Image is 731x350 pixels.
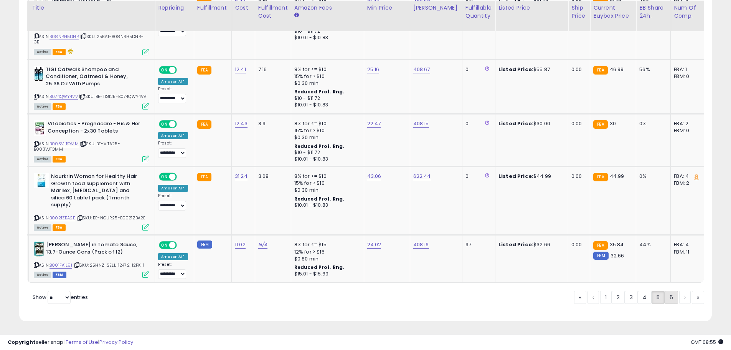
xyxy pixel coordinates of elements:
a: 3 [625,291,638,304]
a: 5 [652,291,665,304]
b: Nourkrin Woman for Healthy Hair Growth food supplement with Marilex, [MEDICAL_DATA] and silica 60... [51,173,144,211]
span: | SKU: BE-TIGI25-B074QWY4VV [79,93,147,100]
a: 408.67 [413,66,430,73]
span: 44.99 [610,173,624,180]
a: 43.06 [367,173,381,180]
div: $15.01 - $15.69 [294,271,358,277]
span: All listings currently available for purchase on Amazon [34,103,51,110]
div: $10.01 - $10.83 [294,156,358,163]
a: 12.43 [235,120,248,128]
div: Repricing [158,4,191,12]
div: Fulfillable Quantity [465,4,492,20]
div: $44.99 [498,173,562,180]
a: 622.44 [413,173,431,180]
div: Preset: [158,193,188,211]
a: 12.41 [235,66,246,73]
div: $10 - $11.72 [294,95,358,102]
div: Amazon Fees [294,4,361,12]
span: All listings currently available for purchase on Amazon [34,49,51,55]
div: FBA: 4 [674,173,699,180]
div: $55.87 [498,66,562,73]
b: TIGI Catwalk Shampoo and Conditioner, Oatmeal & Honey, 25.36 Oz With Pumps [46,66,139,90]
small: FBA [593,241,607,250]
span: OFF [176,174,188,180]
span: ON [160,121,169,128]
div: [PERSON_NAME] [413,4,459,12]
div: $0.30 min [294,187,358,194]
span: » [697,294,699,301]
div: 0.00 [571,241,584,248]
div: Preset: [158,86,188,104]
span: 32.66 [611,252,624,259]
div: $0.80 min [294,255,358,262]
span: FBA [53,156,66,163]
div: $10.01 - $10.83 [294,35,358,41]
div: 0 [465,173,489,180]
div: $0.30 min [294,134,358,141]
div: 44% [639,241,665,248]
img: 41fJy5KjZEL._SL40_.jpg [34,66,44,81]
div: Title [32,4,152,12]
b: Reduced Prof. Rng. [294,196,345,202]
div: Amazon AI * [158,253,188,260]
div: Amazon AI * [158,185,188,192]
div: Amazon AI * [158,78,188,85]
div: FBM: 11 [674,249,699,255]
a: 31.24 [235,173,248,180]
b: Listed Price: [498,120,533,127]
div: $10 - $11.72 [294,149,358,156]
a: 2 [612,291,625,304]
div: 97 [465,241,489,248]
span: OFF [176,242,188,249]
div: 56% [639,66,665,73]
div: 8% for <= $10 [294,66,358,73]
span: All listings currently available for purchase on Amazon [34,224,51,231]
span: OFF [176,66,188,73]
b: Listed Price: [498,173,533,180]
strong: Copyright [8,338,36,346]
a: B003VJTOMM [50,141,79,147]
div: seller snap | | [8,339,133,346]
div: Amazon AI * [158,132,188,139]
small: FBA [197,120,211,129]
span: ON [160,66,169,73]
span: 30 [610,120,616,127]
span: FBA [53,49,66,55]
div: FBA: 2 [674,120,699,127]
a: N/A [258,241,267,249]
a: 11.02 [235,241,246,249]
img: 51K2SbdrRmL._SL40_.jpg [34,241,44,257]
span: 46.99 [610,66,624,73]
div: $32.66 [498,241,562,248]
b: Reduced Prof. Rng. [294,264,345,270]
span: FBA [53,224,66,231]
span: ON [160,174,169,180]
a: Terms of Use [66,338,98,346]
div: Fulfillment [197,4,228,12]
b: Vitabiotics - Pregnacare - His & Her Conception - 2x30 Tablets [48,120,141,136]
div: Cost [235,4,252,12]
b: Reduced Prof. Rng. [294,143,345,149]
a: Privacy Policy [99,338,133,346]
div: Listed Price [498,4,565,12]
span: 2025-10-8 08:55 GMT [691,338,723,346]
div: FBA: 1 [674,66,699,73]
div: BB Share 24h. [639,4,667,20]
a: B0021ZBA2E [50,215,75,221]
div: $0.30 min [294,80,358,87]
a: 4 [638,291,652,304]
span: All listings currently available for purchase on Amazon [34,156,51,163]
i: hazardous material [66,48,74,54]
div: 8% for <= $15 [294,241,358,248]
div: 0 [465,120,489,127]
span: Show: entries [33,294,88,301]
div: FBA: 4 [674,241,699,248]
a: 6 [665,291,678,304]
div: 8% for <= $10 [294,173,358,180]
small: FBA [593,173,607,181]
img: 41eBv3dsg+L._SL40_.jpg [34,173,49,188]
div: 15% for > $10 [294,127,358,134]
small: FBA [593,120,607,129]
div: Fulfillment Cost [258,4,288,20]
span: › [684,294,686,301]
